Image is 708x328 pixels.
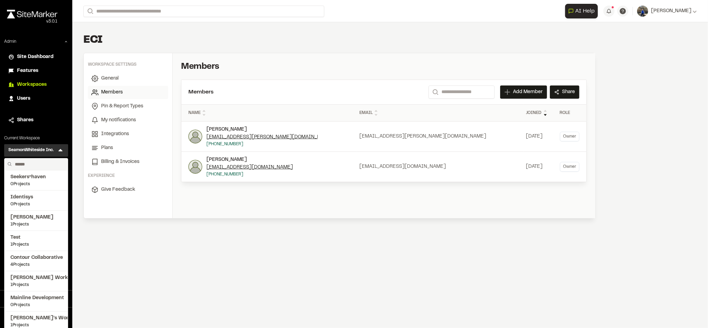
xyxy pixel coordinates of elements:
img: rebrand.png [7,10,57,18]
p: Owner [560,132,579,141]
a: Give Feedback [88,183,168,196]
span: Members [101,89,123,96]
span: Plans [101,144,113,152]
span: Give Feedback [101,186,135,194]
a: Shares [8,116,64,124]
span: Identisys [10,194,62,201]
a: Billing & Invoices [88,155,168,169]
div: Experience [88,173,168,179]
span: 0 Projects [10,201,62,207]
div: Oh geez...please don't... [7,18,57,25]
span: Seekers’’haven [10,173,62,181]
img: Cam Bennett [188,160,202,174]
a: General [88,72,168,85]
a: [PERSON_NAME]1Projects [10,214,62,228]
div: Workspace settings [88,61,168,68]
span: Mainline Development [10,294,62,302]
span: Contour Collaborative [10,254,62,262]
img: Nick Sobczynski [188,130,202,143]
a: Identisys0Projects [10,194,62,207]
a: [PERSON_NAME] Workspace1Projects [10,274,62,288]
span: Pin & Report Types [101,102,143,110]
span: Test [10,234,62,241]
button: [PERSON_NAME] [637,6,697,17]
h2: Members [188,88,213,96]
div: Cam Bennett [206,156,318,178]
span: 1 Projects [10,282,62,288]
span: Shares [17,116,33,124]
img: User [637,6,648,17]
span: Billing & Invoices [101,158,139,166]
span: Add Member [513,89,543,96]
a: Contour Collaborative4Projects [10,254,62,268]
span: 4 Projects [10,262,62,268]
p: Admin [4,39,16,45]
a: Test1Projects [10,234,62,248]
p: Current Workspace [4,135,68,141]
span: [PERSON_NAME]'s Workspace [10,314,62,322]
span: 1 Projects [10,221,62,228]
div: Role [560,110,579,116]
span: Users [17,95,30,102]
span: [PERSON_NAME] [651,7,691,15]
a: [EMAIL_ADDRESS][DOMAIN_NAME] [206,164,293,171]
a: My notifications [88,114,168,127]
a: Site Dashboard [8,53,64,61]
a: Users [8,95,64,102]
span: 0 Projects [10,181,62,187]
span: [PERSON_NAME] Workspace [10,274,62,282]
span: [PERSON_NAME] [10,214,62,221]
div: Name [188,109,354,117]
td: [EMAIL_ADDRESS][PERSON_NAME][DOMAIN_NAME] [357,121,523,151]
span: Features [17,67,38,75]
div: [PERSON_NAME] [206,156,318,164]
span: Share [562,89,575,96]
h1: ECI [83,33,103,47]
button: Search [429,85,441,99]
span: Site Dashboard [17,53,54,61]
a: [PHONE_NUMBER] [206,173,243,176]
span: 0 Projects [10,302,62,308]
span: General [101,75,119,82]
span: Workspaces [17,81,47,89]
a: Pin & Report Types [88,100,168,113]
div: Open AI Assistant [565,4,601,18]
a: Integrations [88,128,168,141]
h2: Members [181,61,587,73]
a: Mainline Development0Projects [10,294,62,308]
div: Joined [526,109,554,117]
div: Nick Sobczynski [206,126,318,147]
div: Email [359,109,521,117]
a: Features [8,67,64,75]
a: Members [88,86,168,99]
td: [DATE] [523,121,557,151]
a: Workspaces [8,81,64,89]
a: [PHONE_NUMBER] [206,142,243,146]
button: Open AI Assistant [565,4,598,18]
div: [PERSON_NAME] [206,126,318,133]
span: Integrations [101,130,129,138]
span: My notifications [101,116,136,124]
h3: SeamonWhiteside Inc. [8,147,54,154]
a: Plans [88,141,168,155]
td: [EMAIL_ADDRESS][DOMAIN_NAME] [357,151,523,182]
p: Owner [560,162,579,172]
a: [EMAIL_ADDRESS][PERSON_NAME][DOMAIN_NAME] [206,133,333,141]
span: AI Help [575,7,595,15]
td: [DATE] [523,151,557,182]
span: 1 Projects [10,241,62,248]
button: Search [83,6,96,17]
a: Seekers’’haven0Projects [10,173,62,187]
